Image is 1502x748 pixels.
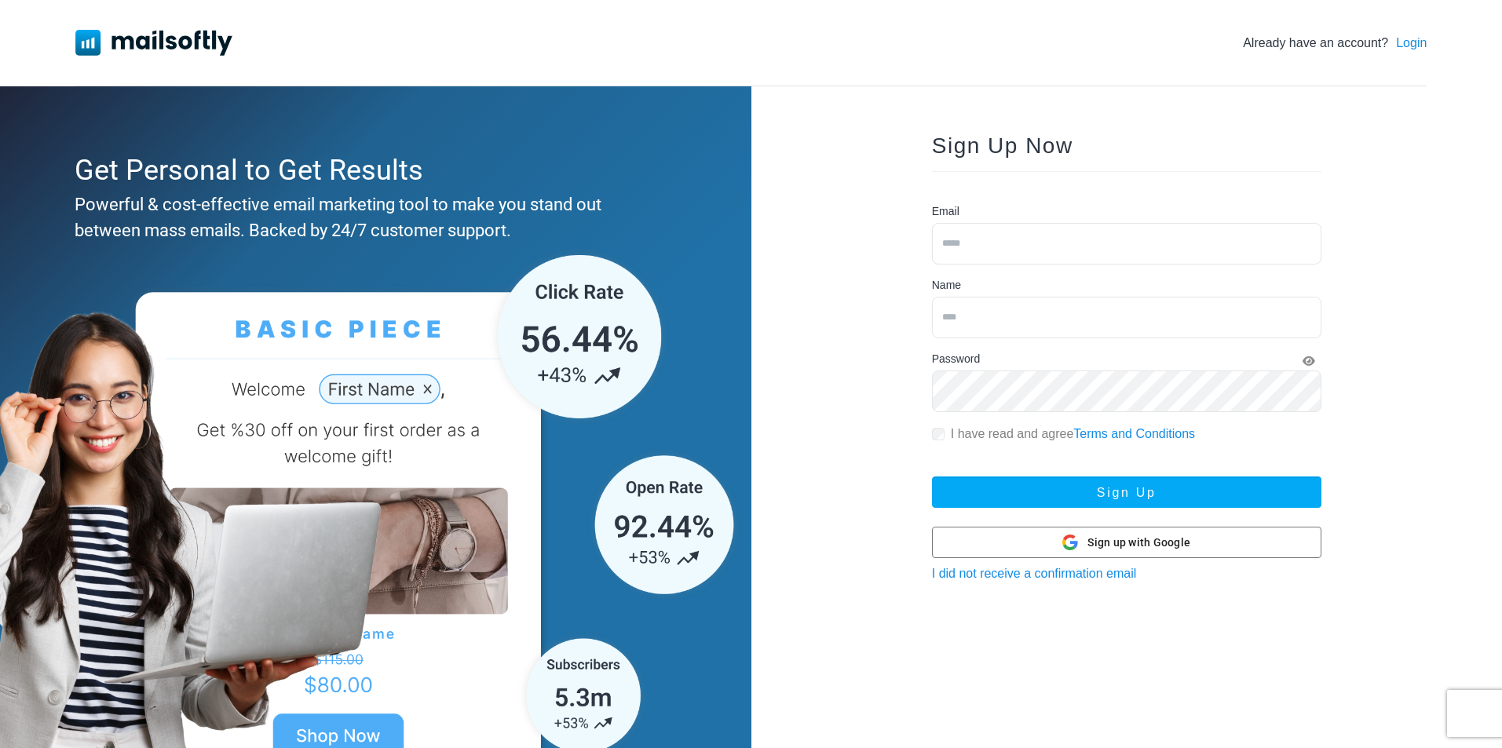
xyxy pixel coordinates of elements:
[1303,356,1315,367] i: Show Password
[932,476,1321,508] button: Sign Up
[75,149,669,192] div: Get Personal to Get Results
[951,425,1195,443] label: I have read and agree
[932,351,980,367] label: Password
[1073,427,1195,440] a: Terms and Conditions
[932,133,1073,158] span: Sign Up Now
[932,527,1321,558] button: Sign up with Google
[1396,34,1427,53] a: Login
[75,192,669,243] div: Powerful & cost-effective email marketing tool to make you stand out between mass emails. Backed ...
[932,203,959,220] label: Email
[75,30,232,55] img: Mailsoftly
[1243,34,1427,53] div: Already have an account?
[932,277,961,294] label: Name
[932,567,1137,580] a: I did not receive a confirmation email
[1087,535,1190,551] span: Sign up with Google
